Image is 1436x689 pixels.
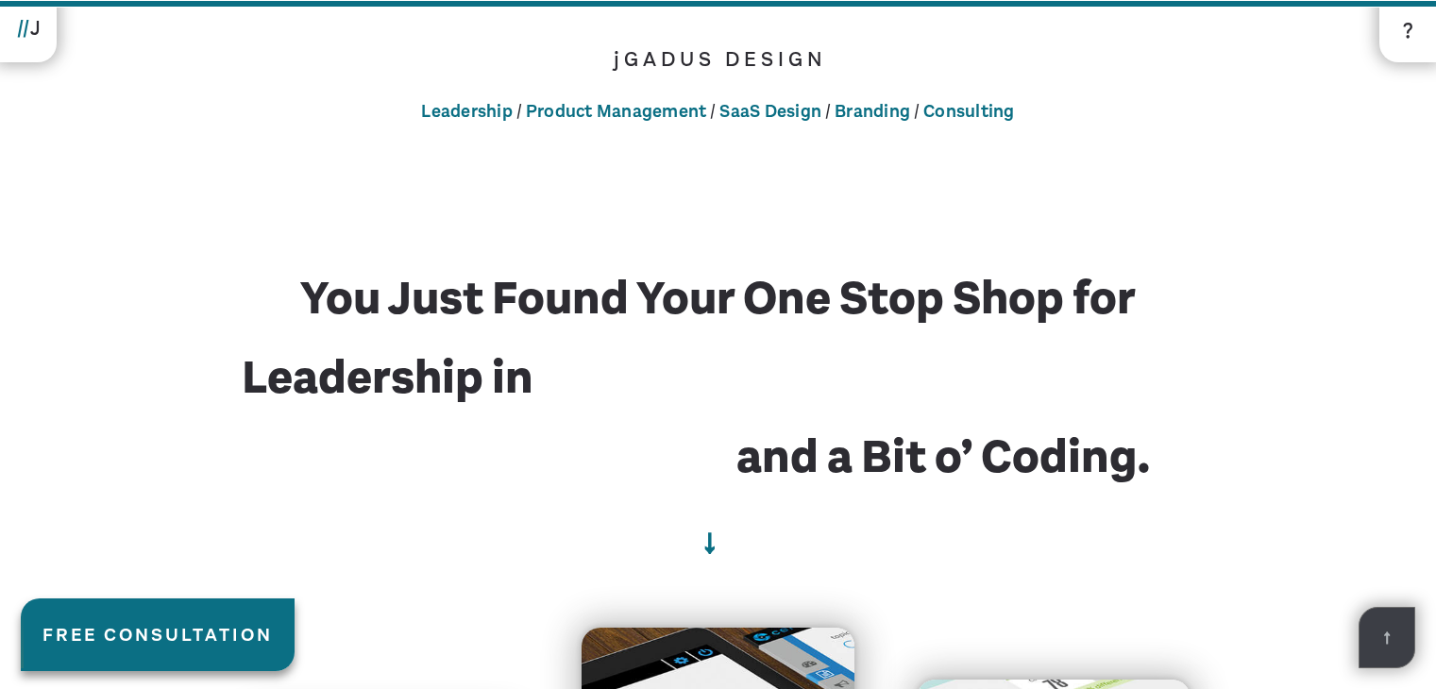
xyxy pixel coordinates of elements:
[21,598,295,671] a: Free Consultation
[1359,607,1415,669] button: Back to Top
[716,100,825,123] a: SaaS Design
[614,45,624,73] span: j
[831,100,914,123] a: Branding
[21,97,1415,127] nav: / / / /
[920,100,1019,123] a: Consulting
[1382,624,1392,649] strong: ↑
[417,100,516,123] a: Leadership
[42,623,273,650] span: Free Consultation
[522,100,711,123] a: Product Management
[178,162,1259,597] h1: You Just Found Your One Stop Shop for Leadership in and a Bit o’ Coding.
[691,514,729,571] a: Continue reading
[286,346,1194,488] span: Design, Product Management, Marketing, Strategy,
[609,45,827,73] a: jGadus Design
